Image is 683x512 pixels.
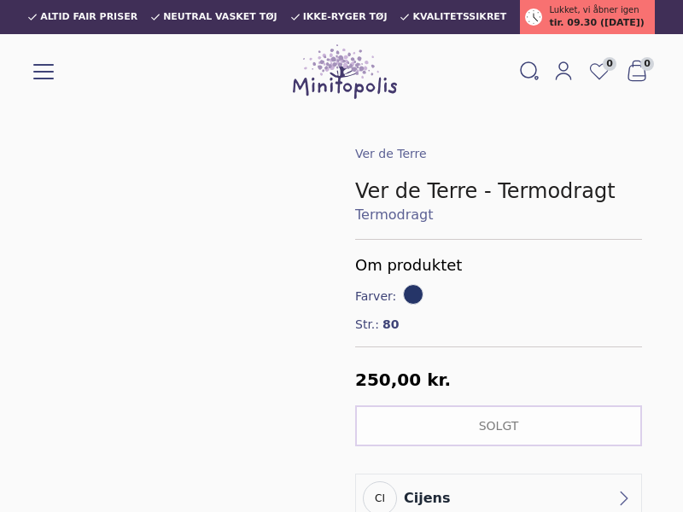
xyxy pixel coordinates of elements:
[581,55,618,88] a: 0
[640,57,654,71] span: 0
[293,44,397,99] img: Minitopolis logo
[355,288,400,305] span: Farver:
[355,205,642,225] a: Termodragt
[355,177,642,205] h1: Ver de Terre - Termodragt
[549,3,639,16] span: Lukket, vi åbner igen
[549,16,644,31] span: tir. 09.30 ([DATE])
[355,253,642,277] h5: Om produktet
[355,369,451,390] span: 250,00 kr.
[404,488,450,509] div: cijens
[618,55,656,88] button: 0
[355,405,642,446] button: Solgt
[412,12,506,22] span: Kvalitetssikret
[303,12,388,22] span: Ikke-ryger tøj
[479,419,519,433] span: Solgt
[40,12,137,22] span: Altid fair priser
[603,57,616,71] span: 0
[163,12,277,22] span: Neutral vasket tøj
[382,316,399,333] span: 80
[355,316,379,333] span: Str.:
[546,57,581,86] a: Mit Minitopolis login
[355,147,427,160] a: Ver de Terre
